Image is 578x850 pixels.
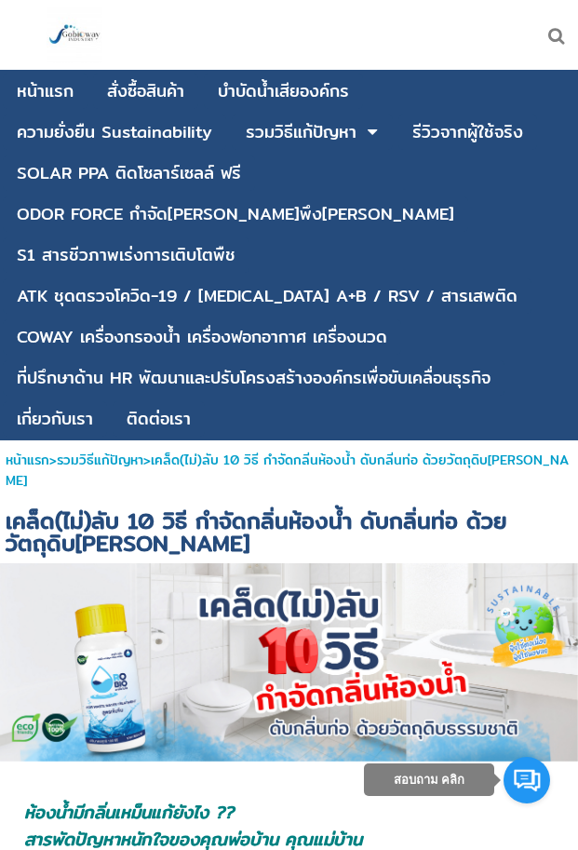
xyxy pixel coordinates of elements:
a: ODOR FORCE กำจัด[PERSON_NAME]พึง[PERSON_NAME] [17,196,454,232]
a: COWAY เครื่องกรองน้ำ เครื่องฟอกอากาศ เครื่องนวด [17,319,387,355]
div: เกี่ยวกับเรา [17,411,93,427]
div: รีวิวจากผู้ใช้จริง [412,124,523,141]
a: SOLAR PPA ติดโซลาร์เซลล์ ฟรี [17,155,241,191]
div: ความยั่งยืน Sustainability [17,124,212,141]
a: หน้าแรก [6,450,49,470]
span: สอบถาม คลิก [394,773,465,787]
div: ที่ปรึกษาด้าน HR พัฒนาและปรับโครงสร้างองค์กรเพื่อขับเคลื่อนธุรกิจ [17,370,491,386]
a: ติดต่อเรา [127,401,191,437]
div: หน้าแรก [17,83,74,100]
span: ห้องน้ำมีกลิ่นเหม็นแก้ยังไง ?? [24,799,234,826]
a: ATK ชุดตรวจโควิด-19 / [MEDICAL_DATA] A+B / RSV / สารเสพติด [17,278,518,314]
div: บําบัดน้ำเสียองค์กร [218,83,349,100]
span: เคล็ด(ไม่)ลับ 10 วิธี กำจัดกลิ่นห้องน้ำ ดับกลิ่นท่อ ด้วยวัตถุดิบ[PERSON_NAME] [6,503,507,560]
a: รวมวิธีแก้ปัญหา [246,115,356,150]
div: S1 สารชีวภาพเร่งการเติบโตพืช [17,247,235,263]
span: เคล็ด(ไม่)ลับ 10 วิธี กำจัดกลิ่นห้องน้ำ ดับกลิ่นท่อ ด้วยวัตถุดิบ[PERSON_NAME] [6,450,569,491]
a: บําบัดน้ำเสียองค์กร [218,74,349,109]
div: ATK ชุดตรวจโควิด-19 / [MEDICAL_DATA] A+B / RSV / สารเสพติด [17,288,518,304]
a: เกี่ยวกับเรา [17,401,93,437]
div: ติดต่อเรา [127,411,191,427]
a: หน้าแรก [17,74,74,109]
div: SOLAR PPA ติดโซลาร์เซลล์ ฟรี [17,165,241,182]
div: ODOR FORCE กำจัด[PERSON_NAME]พึง[PERSON_NAME] [17,206,454,223]
a: สั่งซื้อสินค้า [107,74,184,109]
a: S1 สารชีวภาพเร่งการเติบโตพืช [17,237,235,273]
div: COWAY เครื่องกรองน้ำ เครื่องฟอกอากาศ เครื่องนวด [17,329,387,345]
a: รีวิวจากผู้ใช้จริง [412,115,523,150]
img: large-1644130236041.jpg [47,7,102,63]
a: ความยั่งยืน Sustainability [17,115,212,150]
div: รวมวิธีแก้ปัญหา [246,124,356,141]
a: รวมวิธีแก้ปัญหา [57,450,143,470]
div: สั่งซื้อสินค้า [107,83,184,100]
a: ที่ปรึกษาด้าน HR พัฒนาและปรับโครงสร้างองค์กรเพื่อขับเคลื่อนธุรกิจ [17,360,491,396]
